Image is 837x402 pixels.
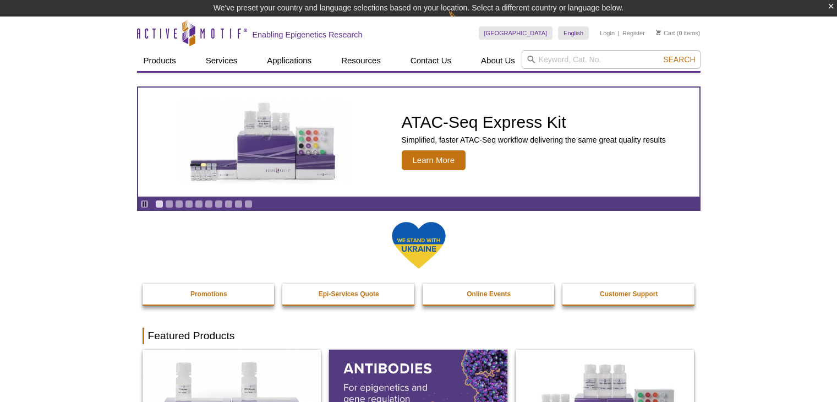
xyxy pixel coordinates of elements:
a: Services [199,50,244,71]
li: | [618,26,620,40]
a: [GEOGRAPHIC_DATA] [479,26,553,40]
a: Go to slide 10 [244,200,253,208]
button: Search [660,55,698,64]
a: Applications [260,50,318,71]
a: Epi-Services Quote [282,284,415,305]
strong: Customer Support [600,290,658,298]
img: ATAC-Seq Express Kit [173,100,355,184]
a: ATAC-Seq Express Kit ATAC-Seq Express Kit Simplified, faster ATAC-Seq workflow delivering the sam... [138,88,699,197]
li: (0 items) [656,26,701,40]
a: Go to slide 7 [215,200,223,208]
a: Products [137,50,183,71]
a: Go to slide 5 [195,200,203,208]
a: Go to slide 9 [234,200,243,208]
a: Register [622,29,645,37]
a: Cart [656,29,675,37]
span: Learn More [402,150,466,170]
a: Go to slide 2 [165,200,173,208]
a: Go to slide 1 [155,200,163,208]
img: We Stand With Ukraine [391,221,446,270]
strong: Epi-Services Quote [319,290,379,298]
span: Search [663,55,695,64]
a: Resources [335,50,387,71]
p: Simplified, faster ATAC-Seq workflow delivering the same great quality results [402,135,666,145]
a: About Us [474,50,522,71]
a: Go to slide 3 [175,200,183,208]
h2: Enabling Epigenetics Research [253,30,363,40]
a: Contact Us [404,50,458,71]
a: Go to slide 4 [185,200,193,208]
strong: Promotions [190,290,227,298]
input: Keyword, Cat. No. [522,50,701,69]
img: Change Here [448,8,477,34]
a: English [558,26,589,40]
a: Go to slide 8 [225,200,233,208]
a: Online Events [423,284,556,305]
img: Your Cart [656,30,661,35]
h2: ATAC-Seq Express Kit [402,114,666,131]
h2: Featured Products [143,328,695,344]
article: ATAC-Seq Express Kit [138,88,699,197]
a: Go to slide 6 [205,200,213,208]
a: Login [600,29,615,37]
a: Customer Support [562,284,696,305]
strong: Online Events [467,290,511,298]
a: Toggle autoplay [140,200,149,208]
a: Promotions [143,284,276,305]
